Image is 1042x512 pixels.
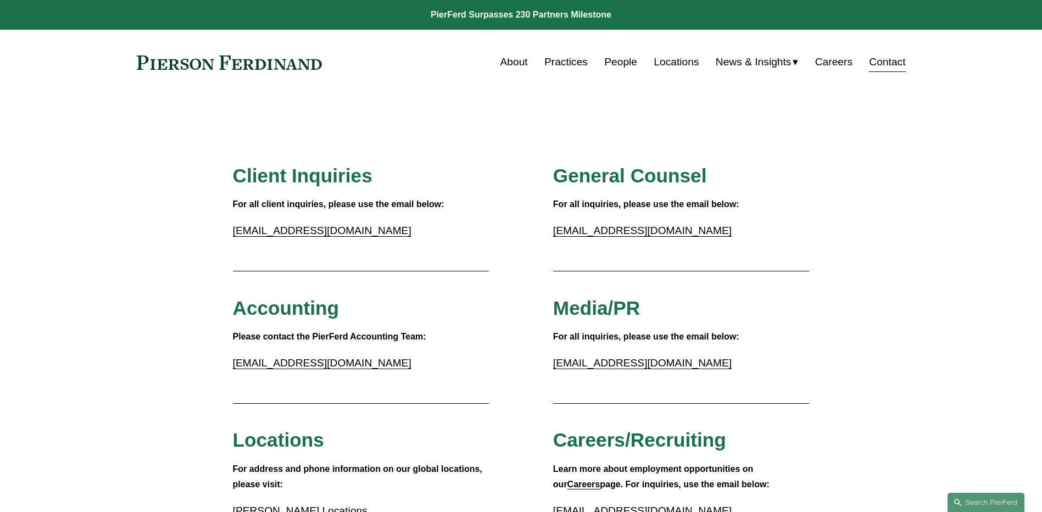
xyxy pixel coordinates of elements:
a: [EMAIL_ADDRESS][DOMAIN_NAME] [233,357,411,369]
span: Client Inquiries [233,165,372,186]
strong: Please contact the PierFerd Accounting Team: [233,332,426,341]
strong: page. For inquiries, use the email below: [600,480,770,489]
a: About [500,52,528,73]
span: Media/PR [553,297,640,319]
strong: For all client inquiries, please use the email below: [233,199,444,209]
span: News & Insights [716,53,792,72]
a: Practices [544,52,588,73]
a: Careers [567,480,600,489]
a: [EMAIL_ADDRESS][DOMAIN_NAME] [233,225,411,236]
a: folder dropdown [716,52,799,73]
a: Search this site [948,493,1024,512]
span: Careers/Recruiting [553,429,726,450]
strong: For all inquiries, please use the email below: [553,332,739,341]
a: Locations [654,52,699,73]
a: Careers [815,52,852,73]
a: Contact [869,52,905,73]
span: Accounting [233,297,339,319]
a: [EMAIL_ADDRESS][DOMAIN_NAME] [553,357,732,369]
span: Locations [233,429,324,450]
strong: Learn more about employment opportunities on our [553,464,756,489]
strong: For all inquiries, please use the email below: [553,199,739,209]
span: General Counsel [553,165,707,186]
a: [EMAIL_ADDRESS][DOMAIN_NAME] [553,225,732,236]
a: People [604,52,637,73]
strong: For address and phone information on our global locations, please visit: [233,464,485,489]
